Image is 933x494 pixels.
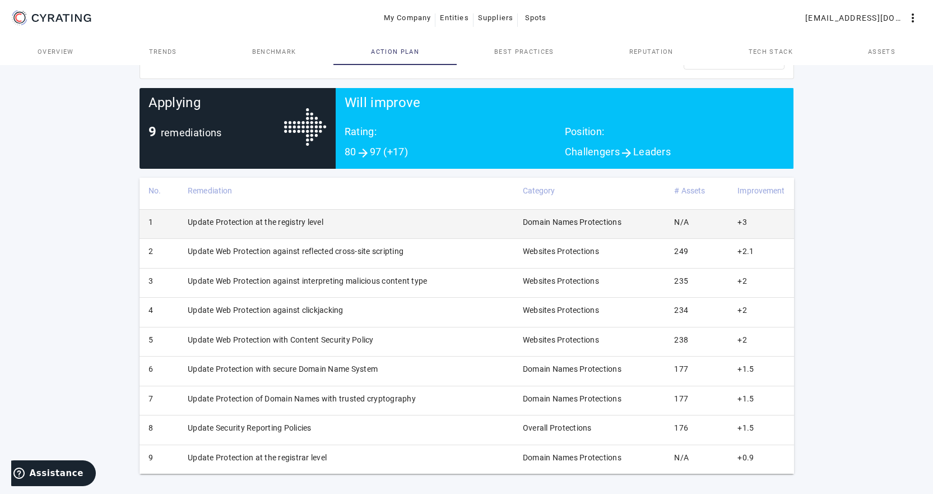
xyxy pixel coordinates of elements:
div: Challengers Leaders [565,146,785,160]
td: Update Protection at the registrar level [179,445,514,474]
td: 3 [140,268,179,297]
td: Update Protection at the registry level [179,209,514,238]
td: N/A [665,209,728,238]
td: +3 [728,209,793,238]
span: Overview [38,49,74,55]
th: Category [514,178,666,209]
td: Update Web Protection against clickjacking [179,298,514,327]
span: Benchmark [252,49,296,55]
button: Entities [435,8,473,28]
td: +1.5 [728,415,793,445]
td: Websites Protections [514,239,666,268]
mat-icon: arrow_forward [356,146,370,160]
td: Websites Protections [514,268,666,297]
th: Remediation [179,178,514,209]
td: +2.1 [728,239,793,268]
td: +1.5 [728,386,793,415]
td: Websites Protections [514,298,666,327]
div: 80 97 (+17) [345,146,565,160]
th: No. [140,178,179,209]
td: 176 [665,415,728,445]
div: Will improve [345,97,785,126]
button: Download reports [684,49,785,70]
td: N/A [665,445,728,474]
td: +2 [728,298,793,327]
td: Update Web Protection with Content Security Policy [179,327,514,356]
td: +2 [728,268,793,297]
td: +0.9 [728,445,793,474]
td: 235 [665,268,728,297]
button: My Company [379,8,436,28]
td: Domain Names Protections [514,209,666,238]
td: 2 [140,239,179,268]
td: Update Protection with secure Domain Name System [179,357,514,386]
iframe: Ouvre un widget dans lequel vous pouvez trouver plus d’informations [11,460,96,488]
td: 5 [140,327,179,356]
td: Websites Protections [514,327,666,356]
td: 177 [665,357,728,386]
td: +1.5 [728,357,793,386]
span: Reputation [629,49,674,55]
span: Tech Stack [749,49,793,55]
button: Suppliers [474,8,518,28]
button: Spots [518,8,554,28]
div: Rating: [345,126,565,146]
td: 4 [140,298,179,327]
td: Overall Protections [514,415,666,445]
td: 249 [665,239,728,268]
th: Improvement [728,178,793,209]
td: 1 [140,209,179,238]
td: 234 [665,298,728,327]
mat-icon: arrow_forward [620,146,633,160]
g: CYRATING [32,14,91,22]
th: # Assets [665,178,728,209]
span: My Company [384,9,431,27]
span: Entities [440,9,468,27]
span: 9 [148,124,156,140]
td: +2 [728,327,793,356]
td: 177 [665,386,728,415]
td: 6 [140,357,179,386]
td: Update Web Protection against interpreting malicious content type [179,268,514,297]
td: 7 [140,386,179,415]
td: Domain Names Protections [514,357,666,386]
div: Position: [565,126,785,146]
span: Assets [868,49,895,55]
td: 238 [665,327,728,356]
span: Suppliers [478,9,513,27]
span: Action Plan [371,49,419,55]
span: Best practices [494,49,554,55]
td: Update Web Protection against reflected cross-site scripting [179,239,514,268]
span: Trends [149,49,177,55]
td: Update Protection of Domain Names with trusted cryptography [179,386,514,415]
span: Spots [525,9,547,27]
button: [EMAIL_ADDRESS][DOMAIN_NAME] [801,8,924,28]
td: Domain Names Protections [514,445,666,474]
td: 9 [140,445,179,474]
mat-icon: more_vert [906,11,920,25]
td: Update Security Reporting Policies [179,415,514,445]
span: [EMAIL_ADDRESS][DOMAIN_NAME] [805,9,906,27]
span: remediations [161,127,222,138]
td: 8 [140,415,179,445]
div: Applying [148,97,284,126]
td: Domain Names Protections [514,386,666,415]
